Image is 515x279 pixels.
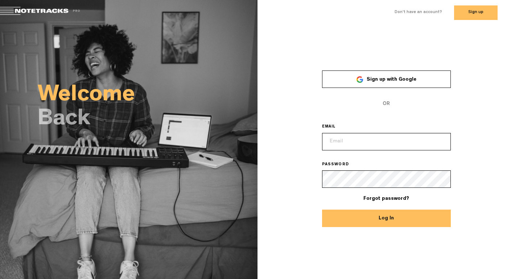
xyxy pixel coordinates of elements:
a: Forgot password? [363,196,409,201]
span: Sign up with Google [367,77,416,82]
h2: Welcome [38,86,257,106]
h2: Back [38,110,257,130]
label: PASSWORD [322,162,359,168]
label: EMAIL [322,124,346,130]
span: OR [322,95,451,113]
label: Don't have an account? [395,9,442,16]
input: Email [322,133,451,150]
button: Sign up [454,5,498,20]
button: Log In [322,210,451,227]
